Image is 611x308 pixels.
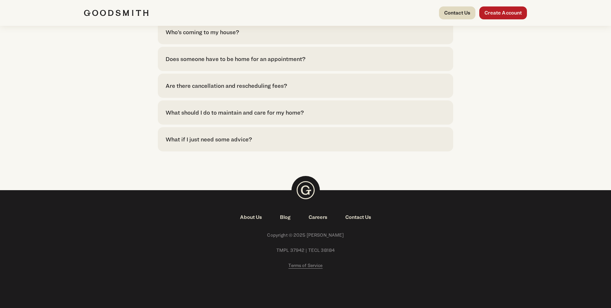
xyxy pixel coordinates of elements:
a: Contact Us [336,213,380,221]
div: What should I do to maintain and care for my home? [166,108,304,117]
img: Goodsmith [84,10,148,16]
div: Are there cancellation and rescheduling fees? [166,81,287,90]
div: What if I just need some advice? [166,135,252,144]
img: Goodsmith Logo [291,176,320,204]
a: Contact Us [439,6,476,19]
a: Blog [271,213,300,221]
div: Who’s coming to my house? [166,28,239,36]
span: TMPL 37942 | TECL 38184 [84,247,527,254]
span: Terms of Service [288,262,322,268]
span: Copyright © 2025 [PERSON_NAME] [84,231,527,239]
a: About Us [231,213,271,221]
a: Terms of Service [288,262,322,269]
a: Create Account [479,6,527,19]
div: Does someone have to be home for an appointment? [166,55,305,63]
a: Careers [300,213,336,221]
